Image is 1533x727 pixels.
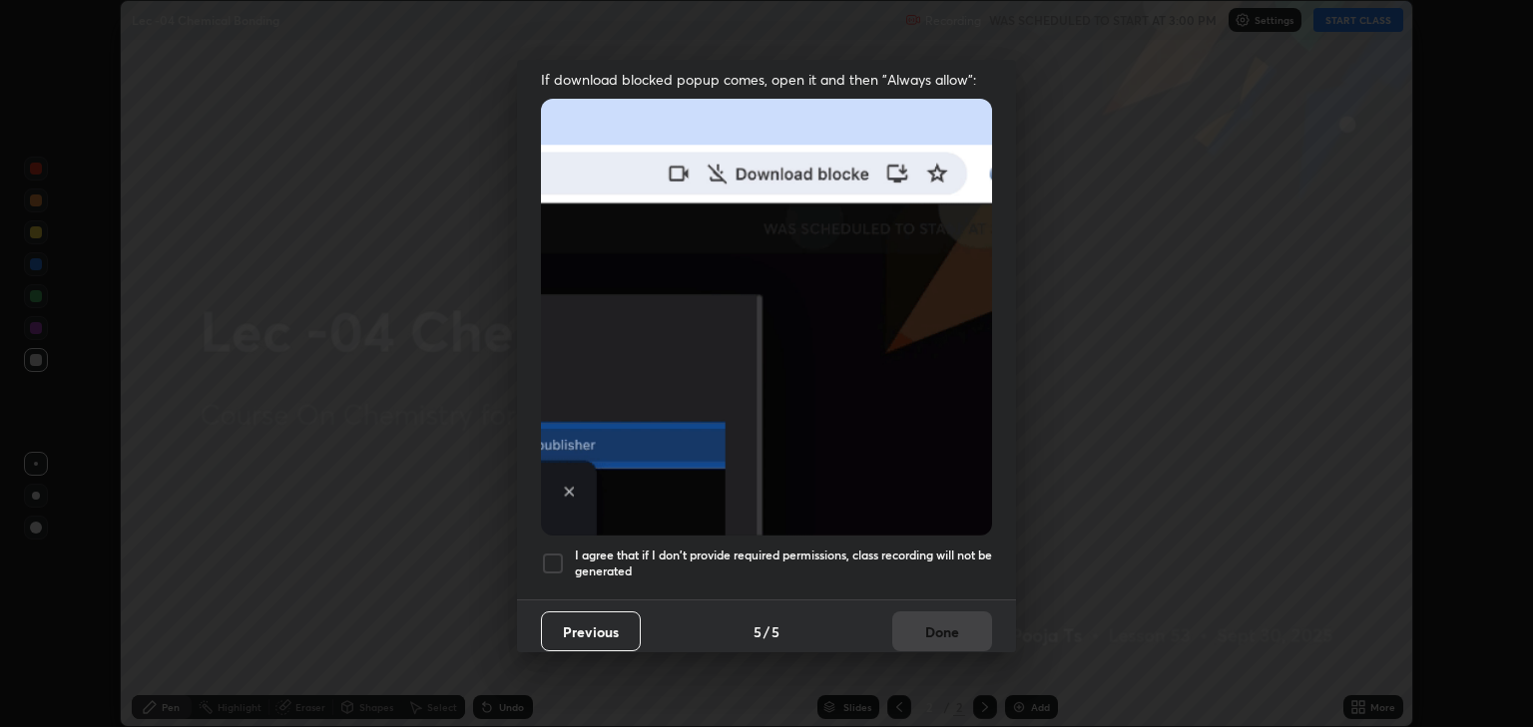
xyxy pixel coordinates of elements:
[764,621,769,642] h4: /
[754,621,762,642] h4: 5
[541,70,992,89] span: If download blocked popup comes, open it and then "Always allow":
[771,621,779,642] h4: 5
[541,611,641,651] button: Previous
[541,99,992,535] img: downloads-permission-blocked.gif
[575,547,992,578] h5: I agree that if I don't provide required permissions, class recording will not be generated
